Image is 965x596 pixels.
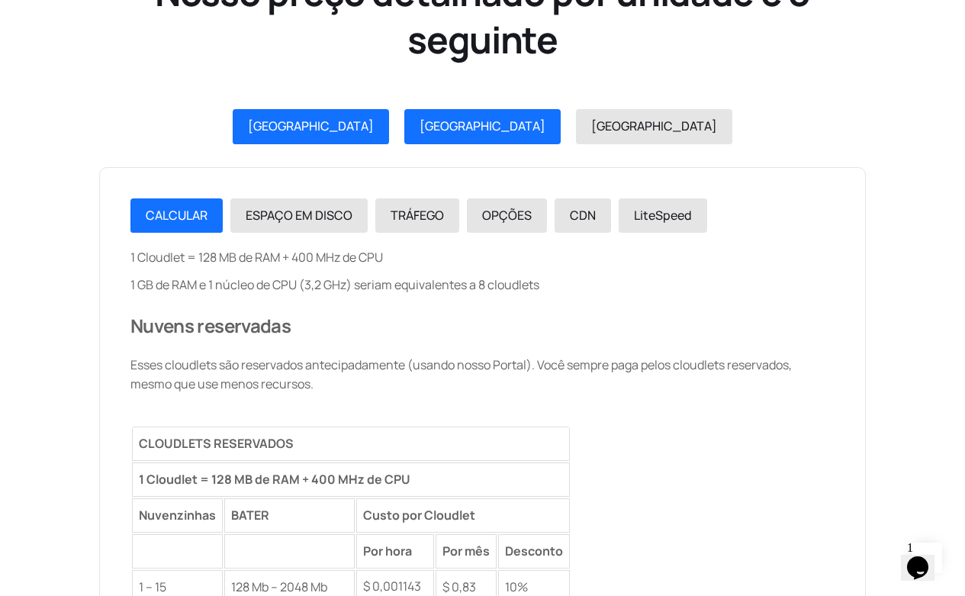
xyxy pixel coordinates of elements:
[139,435,294,452] font: CLOUDLETS RESERVADOS
[505,543,563,559] font: Desconto
[139,507,216,524] font: Nuvenzinhas
[570,207,596,224] font: CDN
[634,207,692,224] font: LiteSpeed
[591,118,717,134] font: [GEOGRAPHIC_DATA]
[442,578,476,595] font: $ 0,83
[130,276,539,293] font: 1 GB de RAM e 1 núcleo de CPU (3,2 GHz) seriam equivalentes a 8 cloudlets
[901,535,950,581] iframe: widget de bate-papo
[248,118,374,134] font: [GEOGRAPHIC_DATA]
[146,207,207,224] font: CALCULAR
[130,313,291,338] font: Nuvens reservadas
[363,507,475,524] font: Custo por Cloudlet
[231,507,269,524] font: BATER
[363,543,412,559] font: Por hora
[130,249,383,266] font: 1 Cloudlet = 128 MB de RAM + 400 MHz de CPU
[246,207,352,224] font: ESPAÇO EM DISCO
[420,118,545,134] font: [GEOGRAPHIC_DATA]
[505,578,528,595] font: 10%
[139,578,166,595] font: 1 – 15
[363,578,421,594] font: $ 0,001143
[391,207,444,224] font: TRÁFEGO
[442,543,490,559] font: Por mês
[482,207,532,224] font: OPÇÕES
[231,578,327,595] font: 128 Mb – 2048 Mb
[139,471,410,488] font: 1 Cloudlet = 128 MB de RAM + 400 MHz de CPU
[130,356,792,393] font: Esses cloudlets são reservados antecipadamente (usando nosso Portal). Você sempre paga pelos clou...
